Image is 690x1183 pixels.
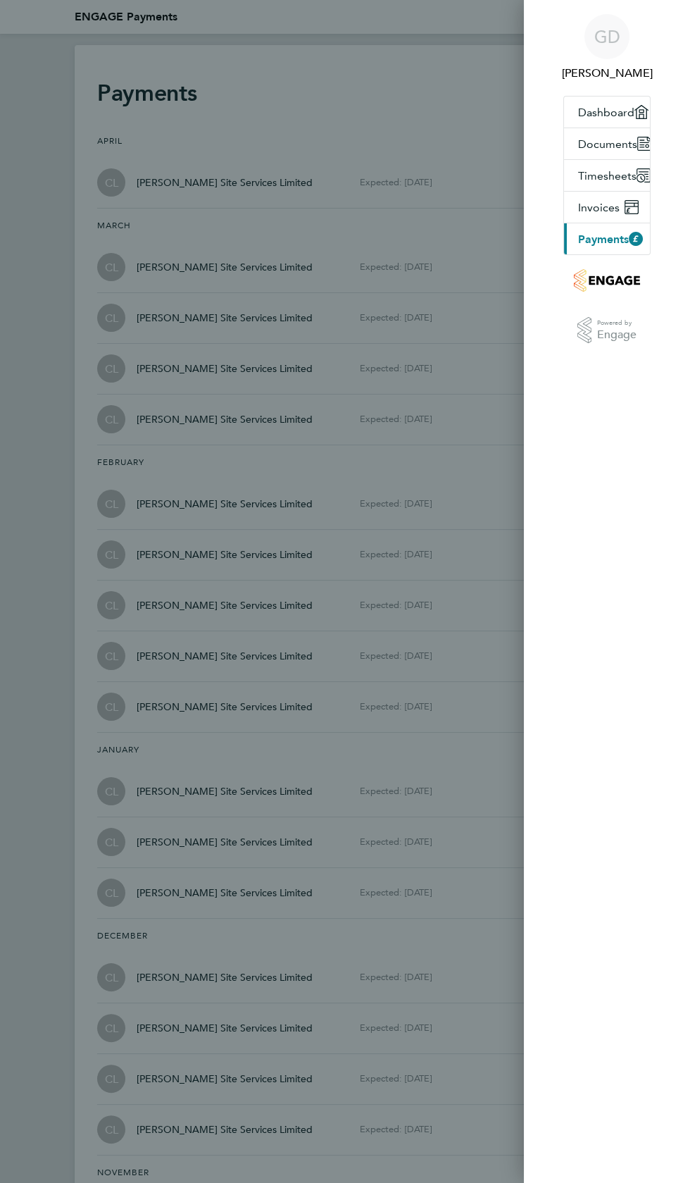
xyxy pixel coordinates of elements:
[564,97,660,128] button: Dashboard
[597,329,636,341] span: Engage
[578,137,637,151] span: Documents
[574,269,639,292] img: carmichael-logo-retina.png
[578,169,636,182] span: Timesheets
[577,317,637,344] a: Powered byEngage
[578,201,620,214] span: Invoices
[578,106,634,119] span: Dashboard
[564,128,663,159] button: Documents
[597,317,636,329] span: Powered by
[594,27,620,46] span: GD
[564,223,654,254] button: Payments
[578,233,629,246] span: Payments
[564,160,662,191] button: Timesheets
[564,192,650,223] button: Invoices
[563,14,651,82] button: GD[PERSON_NAME]
[563,65,651,82] span: Gary Dowling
